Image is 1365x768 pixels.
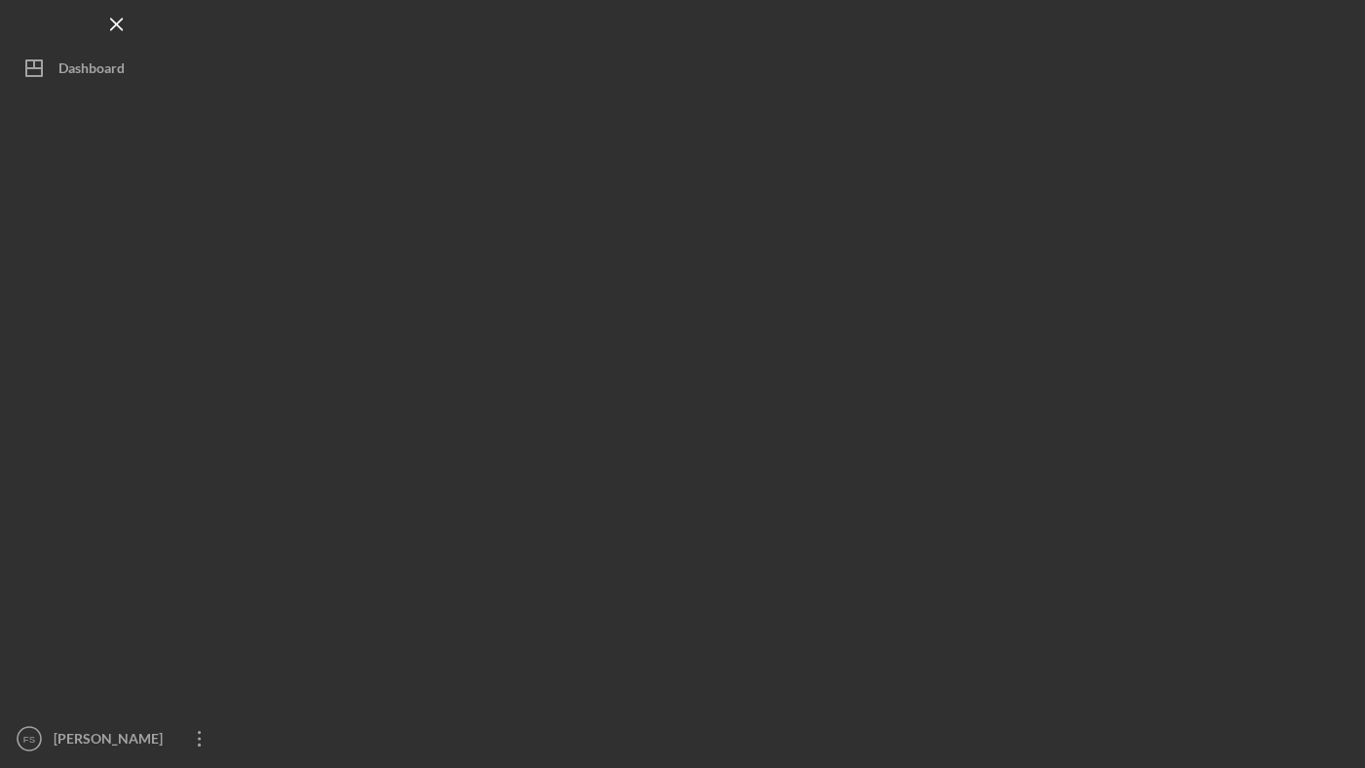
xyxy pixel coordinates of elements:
[10,49,224,88] button: Dashboard
[23,734,35,745] text: FS
[10,719,224,758] button: FS[PERSON_NAME]
[49,719,175,763] div: [PERSON_NAME]
[58,49,125,93] div: Dashboard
